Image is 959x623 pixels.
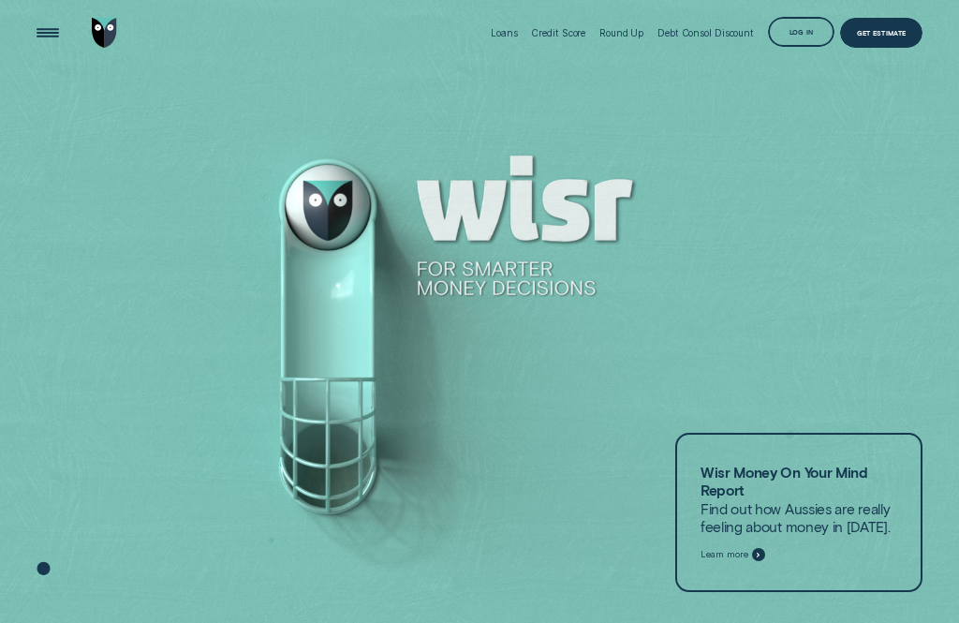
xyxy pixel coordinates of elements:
[701,464,868,498] strong: Wisr Money On Your Mind Report
[33,18,63,48] button: Open Menu
[491,27,518,38] div: Loans
[768,17,834,47] button: Log in
[92,18,117,48] img: Wisr
[701,549,748,560] span: Learn more
[675,433,922,591] a: Wisr Money On Your Mind ReportFind out how Aussies are really feeling about money in [DATE].Learn...
[531,27,585,38] div: Credit Score
[840,18,922,48] a: Get Estimate
[657,27,754,38] div: Debt Consol Discount
[599,27,643,38] div: Round Up
[701,464,897,536] p: Find out how Aussies are really feeling about money in [DATE].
